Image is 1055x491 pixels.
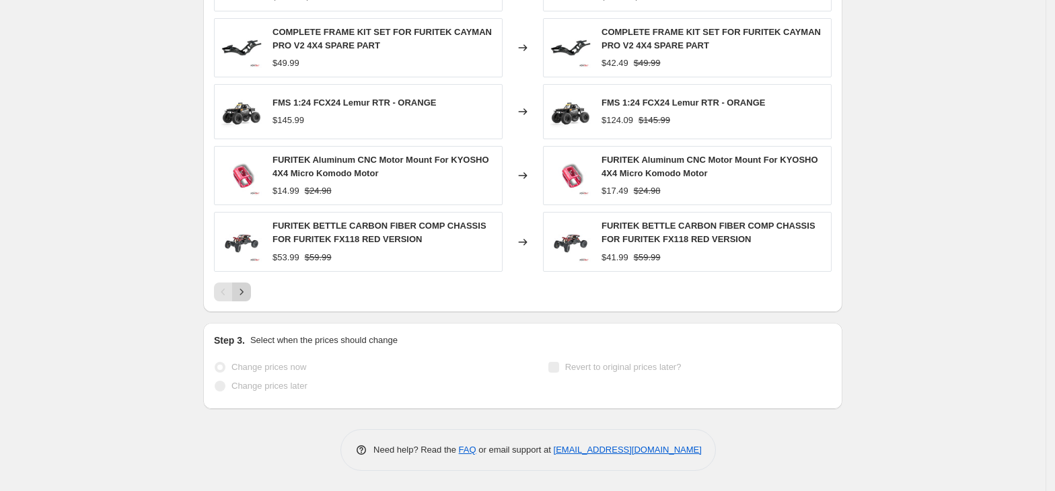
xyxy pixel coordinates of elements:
div: $53.99 [272,251,299,264]
img: 2_600x600_crop_center_f0168e9c-657a-4d7e-8e8c-6cc849a34965_80x.webp [221,222,262,262]
span: FURITEK BETTLE CARBON FIBER COMP CHASSIS FOR FURITEK FX118 RED VERSION [602,221,815,244]
span: Change prices now [231,362,306,372]
strike: $59.99 [634,251,661,264]
img: FUR-2120b_600x600_6675e10b-07bd-4e3d-b08c-499786198d85_80x.webp [221,155,262,196]
div: $14.99 [272,184,299,198]
nav: Pagination [214,282,251,301]
img: 1-_13_1_800x_1df35b50-8686-4ed8-8faf-43a4a235d95a_80x.webp [550,91,591,132]
strike: $59.99 [305,251,332,264]
span: FMS 1:24 FCX24 Lemur RTR - ORANGE [272,98,436,108]
a: FAQ [459,445,476,455]
strike: $24.98 [634,184,661,198]
span: or email support at [476,445,554,455]
span: Change prices later [231,381,307,391]
span: COMPLETE FRAME KIT SET FOR FURITEK CAYMAN PRO V2 4X4 SPARE PART [602,27,821,50]
a: [EMAIL_ADDRESS][DOMAIN_NAME] [554,445,702,455]
img: FUR-2120b_600x600_6675e10b-07bd-4e3d-b08c-499786198d85_80x.webp [550,155,591,196]
strike: $24.98 [305,184,332,198]
span: Need help? Read the [373,445,459,455]
img: 1_600x600_crop_center_64662e9e-3788-4fd2-b49d-75f9344a1fee_80x.webp [221,28,262,68]
button: Next [232,282,251,301]
span: COMPLETE FRAME KIT SET FOR FURITEK CAYMAN PRO V2 4X4 SPARE PART [272,27,492,50]
span: FURITEK Aluminum CNC Motor Mount For KYOSHO 4X4 Micro Komodo Motor [602,155,818,178]
div: $41.99 [602,251,628,264]
h2: Step 3. [214,334,245,347]
div: $49.99 [272,56,299,70]
strike: $145.99 [639,114,670,127]
div: $17.49 [602,184,628,198]
div: $42.49 [602,56,628,70]
img: 1-_13_1_800x_1df35b50-8686-4ed8-8faf-43a4a235d95a_80x.webp [221,91,262,132]
span: FMS 1:24 FCX24 Lemur RTR - ORANGE [602,98,765,108]
p: Select when the prices should change [250,334,398,347]
div: $145.99 [272,114,304,127]
span: Revert to original prices later? [565,362,682,372]
span: FURITEK Aluminum CNC Motor Mount For KYOSHO 4X4 Micro Komodo Motor [272,155,489,178]
span: FURITEK BETTLE CARBON FIBER COMP CHASSIS FOR FURITEK FX118 RED VERSION [272,221,486,244]
strike: $49.99 [634,56,661,70]
div: $124.09 [602,114,633,127]
img: 2_600x600_crop_center_f0168e9c-657a-4d7e-8e8c-6cc849a34965_80x.webp [550,222,591,262]
img: 1_600x600_crop_center_64662e9e-3788-4fd2-b49d-75f9344a1fee_80x.webp [550,28,591,68]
